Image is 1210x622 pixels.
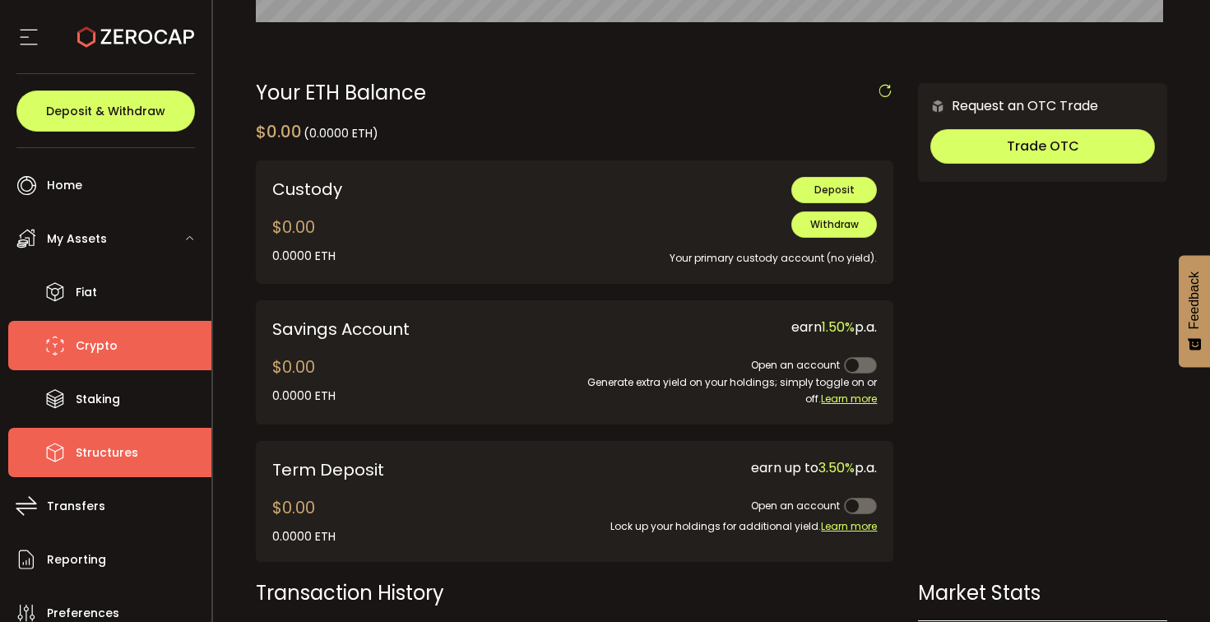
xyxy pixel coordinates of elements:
[821,519,877,533] span: Learn more
[751,458,877,477] span: earn up to p.a.
[791,177,877,203] button: Deposit
[586,374,877,407] div: Generate extra yield on your holdings; simply toggle on or off.
[930,99,945,114] img: 6nGpN7MZ9FLuBP83NiajKbTRY4UzlzQtBKtCrLLspmCkSvCZHBKvY3NxgQaT5JnOQREvtQ257bXeeSTueZfAPizblJ+Fe8JwA...
[272,528,336,545] div: 0.0000 ETH
[930,129,1155,164] button: Trade OTC
[76,441,138,465] span: Structures
[751,499,840,513] span: Open an account
[1179,255,1210,367] button: Feedback - Show survey
[272,215,336,265] div: $0.00
[810,217,859,231] span: Withdraw
[304,125,378,142] span: (0.0000 ETH)
[791,318,877,337] span: earn p.a.
[46,105,165,117] span: Deposit & Withdraw
[821,392,877,406] span: Learn more
[272,495,336,545] div: $0.00
[1007,137,1079,155] span: Trade OTC
[47,227,107,251] span: My Assets
[47,494,105,518] span: Transfers
[539,238,878,267] div: Your primary custody account (no yield).
[822,318,855,337] span: 1.50%
[272,457,514,482] div: Term Deposit
[272,317,563,341] div: Savings Account
[918,578,1167,607] div: Market Stats
[272,355,336,405] div: $0.00
[76,388,120,411] span: Staking
[272,388,336,405] div: 0.0000 ETH
[1187,272,1202,329] span: Feedback
[751,358,840,372] span: Open an account
[539,518,878,535] div: Lock up your holdings for additional yield.
[918,95,1098,116] div: Request an OTC Trade
[256,83,894,103] div: Your ETH Balance
[272,248,336,265] div: 0.0000 ETH
[47,548,106,572] span: Reporting
[1128,543,1210,622] iframe: Chat Widget
[256,578,894,607] div: Transaction History
[76,281,97,304] span: Fiat
[818,458,855,477] span: 3.50%
[47,174,82,197] span: Home
[76,334,118,358] span: Crypto
[272,177,514,202] div: Custody
[256,119,378,144] div: $0.00
[16,91,195,132] button: Deposit & Withdraw
[791,211,877,238] button: Withdraw
[814,183,855,197] span: Deposit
